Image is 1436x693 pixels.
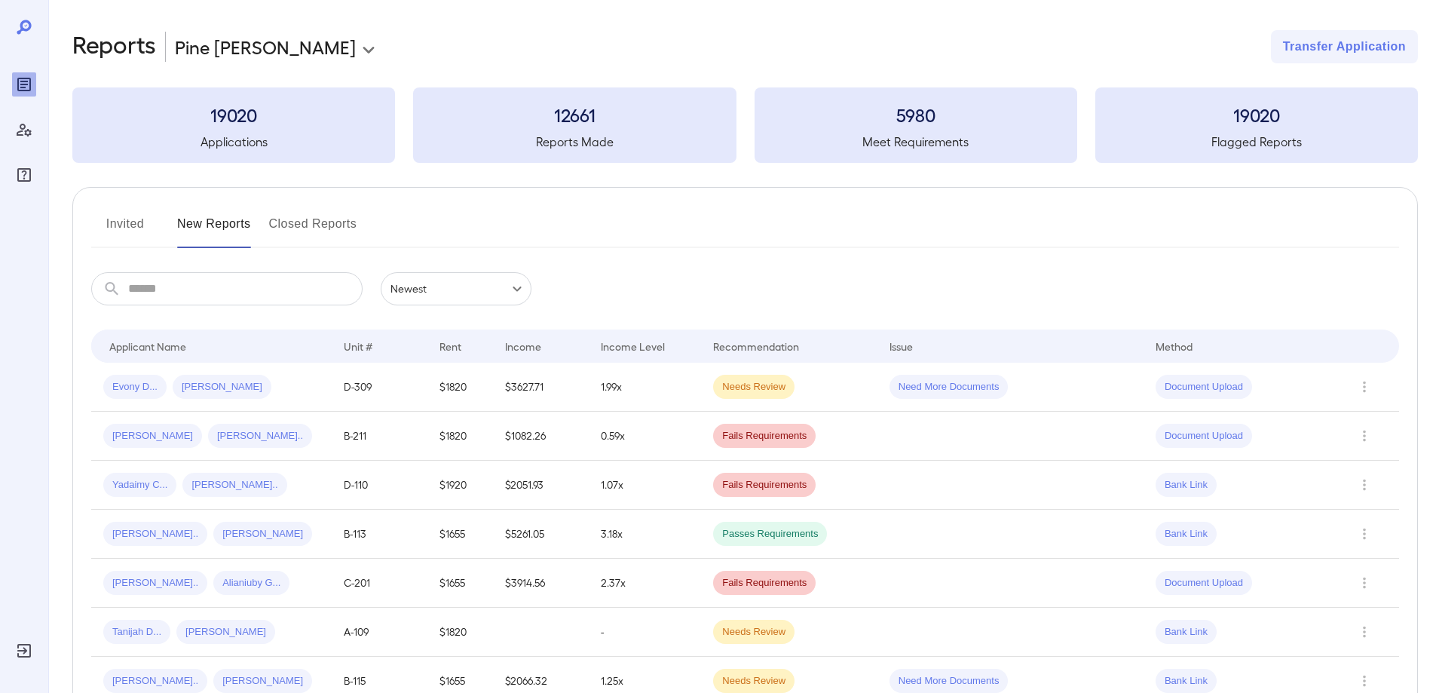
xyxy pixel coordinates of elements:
[1156,337,1193,355] div: Method
[1352,375,1376,399] button: Row Actions
[103,429,202,443] span: [PERSON_NAME]
[344,337,372,355] div: Unit #
[332,412,427,461] td: B-211
[493,363,589,412] td: $3627.71
[589,510,701,559] td: 3.18x
[589,363,701,412] td: 1.99x
[72,30,156,63] h2: Reports
[72,133,395,151] h5: Applications
[1095,133,1418,151] h5: Flagged Reports
[713,337,799,355] div: Recommendation
[12,72,36,97] div: Reports
[413,103,736,127] h3: 12661
[427,608,493,657] td: $1820
[103,625,170,639] span: Tanijah D...
[208,429,312,443] span: [PERSON_NAME]..
[1352,424,1376,448] button: Row Actions
[713,527,827,541] span: Passes Requirements
[103,576,207,590] span: [PERSON_NAME]..
[1352,669,1376,693] button: Row Actions
[493,510,589,559] td: $5261.05
[269,212,357,248] button: Closed Reports
[332,363,427,412] td: D-309
[12,163,36,187] div: FAQ
[1156,527,1217,541] span: Bank Link
[1156,625,1217,639] span: Bank Link
[1352,522,1376,546] button: Row Actions
[177,212,251,248] button: New Reports
[493,461,589,510] td: $2051.93
[413,133,736,151] h5: Reports Made
[332,461,427,510] td: D-110
[1156,380,1252,394] span: Document Upload
[103,674,207,688] span: [PERSON_NAME]..
[601,337,665,355] div: Income Level
[72,103,395,127] h3: 19020
[755,103,1077,127] h3: 5980
[1352,620,1376,644] button: Row Actions
[332,608,427,657] td: A-109
[175,35,356,59] p: Pine [PERSON_NAME]
[589,461,701,510] td: 1.07x
[713,429,816,443] span: Fails Requirements
[109,337,186,355] div: Applicant Name
[889,337,914,355] div: Issue
[213,576,289,590] span: Alianiuby G...
[1352,571,1376,595] button: Row Actions
[103,380,167,394] span: Evony D...
[1156,576,1252,590] span: Document Upload
[427,510,493,559] td: $1655
[103,478,176,492] span: Yadaimy C...
[427,412,493,461] td: $1820
[713,576,816,590] span: Fails Requirements
[427,559,493,608] td: $1655
[103,527,207,541] span: [PERSON_NAME]..
[713,380,795,394] span: Needs Review
[91,212,159,248] button: Invited
[589,412,701,461] td: 0.59x
[381,272,531,305] div: Newest
[505,337,541,355] div: Income
[1156,674,1217,688] span: Bank Link
[1271,30,1418,63] button: Transfer Application
[182,478,286,492] span: [PERSON_NAME]..
[427,363,493,412] td: $1820
[427,461,493,510] td: $1920
[755,133,1077,151] h5: Meet Requirements
[493,559,589,608] td: $3914.56
[439,337,464,355] div: Rent
[213,527,312,541] span: [PERSON_NAME]
[332,559,427,608] td: C-201
[713,674,795,688] span: Needs Review
[12,639,36,663] div: Log Out
[589,608,701,657] td: -
[176,625,275,639] span: [PERSON_NAME]
[1352,473,1376,497] button: Row Actions
[12,118,36,142] div: Manage Users
[889,380,1009,394] span: Need More Documents
[713,625,795,639] span: Needs Review
[173,380,271,394] span: [PERSON_NAME]
[332,510,427,559] td: B-113
[1095,103,1418,127] h3: 19020
[72,87,1418,163] summary: 19020Applications12661Reports Made5980Meet Requirements19020Flagged Reports
[1156,478,1217,492] span: Bank Link
[1156,429,1252,443] span: Document Upload
[213,674,312,688] span: [PERSON_NAME]
[713,478,816,492] span: Fails Requirements
[889,674,1009,688] span: Need More Documents
[589,559,701,608] td: 2.37x
[493,412,589,461] td: $1082.26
